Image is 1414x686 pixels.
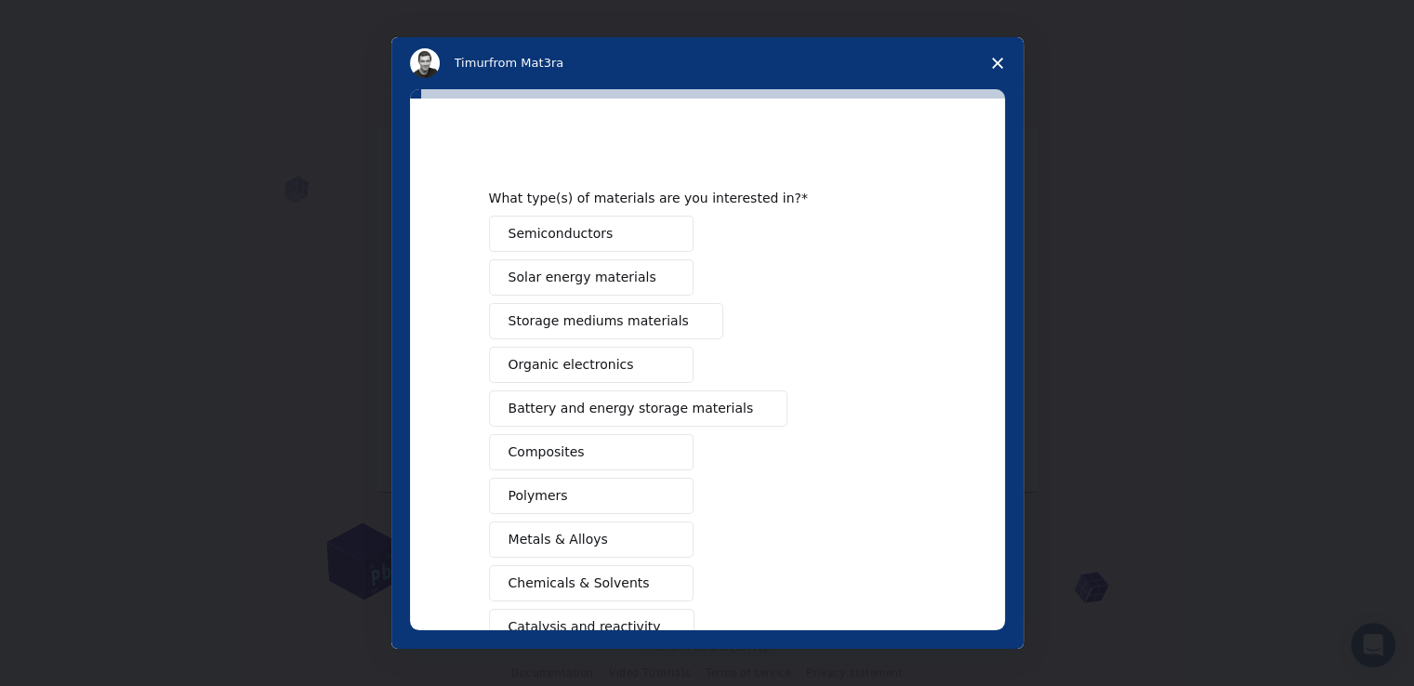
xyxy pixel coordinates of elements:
[489,521,694,558] button: Metals & Alloys
[489,190,898,206] div: What type(s) of materials are you interested in?
[489,347,694,383] button: Organic electronics
[489,390,788,427] button: Battery and energy storage materials
[971,37,1024,89] span: Close survey
[410,48,440,78] img: Profile image for Timur
[509,355,634,375] span: Organic electronics
[509,530,608,549] span: Metals & Alloys
[509,442,585,462] span: Composites
[509,224,614,244] span: Semiconductors
[509,311,689,331] span: Storage mediums materials
[509,574,650,593] span: Chemicals & Solvents
[489,216,694,252] button: Semiconductors
[489,609,695,645] button: Catalysis and reactivity
[509,399,754,418] span: Battery and energy storage materials
[489,565,694,601] button: Chemicals & Solvents
[37,13,104,30] span: Support
[509,486,568,506] span: Polymers
[509,268,656,287] span: Solar energy materials
[489,259,694,296] button: Solar energy materials
[455,56,489,70] span: Timur
[489,303,723,339] button: Storage mediums materials
[489,478,694,514] button: Polymers
[489,56,563,70] span: from Mat3ra
[489,434,694,470] button: Composites
[509,617,661,637] span: Catalysis and reactivity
